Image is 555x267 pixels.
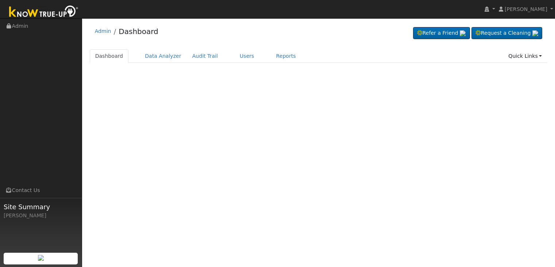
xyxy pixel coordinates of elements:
a: Refer a Friend [413,27,470,40]
img: retrieve [38,255,44,261]
span: [PERSON_NAME] [505,6,547,12]
div: [PERSON_NAME] [4,212,78,219]
a: Quick Links [503,49,547,63]
a: Dashboard [90,49,129,63]
a: Admin [95,28,111,34]
a: Audit Trail [187,49,223,63]
img: Know True-Up [5,4,82,20]
a: Reports [271,49,301,63]
a: Users [234,49,260,63]
a: Data Analyzer [139,49,187,63]
a: Request a Cleaning [471,27,542,40]
span: Site Summary [4,202,78,212]
a: Dashboard [119,27,158,36]
img: retrieve [532,30,538,36]
img: retrieve [460,30,466,36]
